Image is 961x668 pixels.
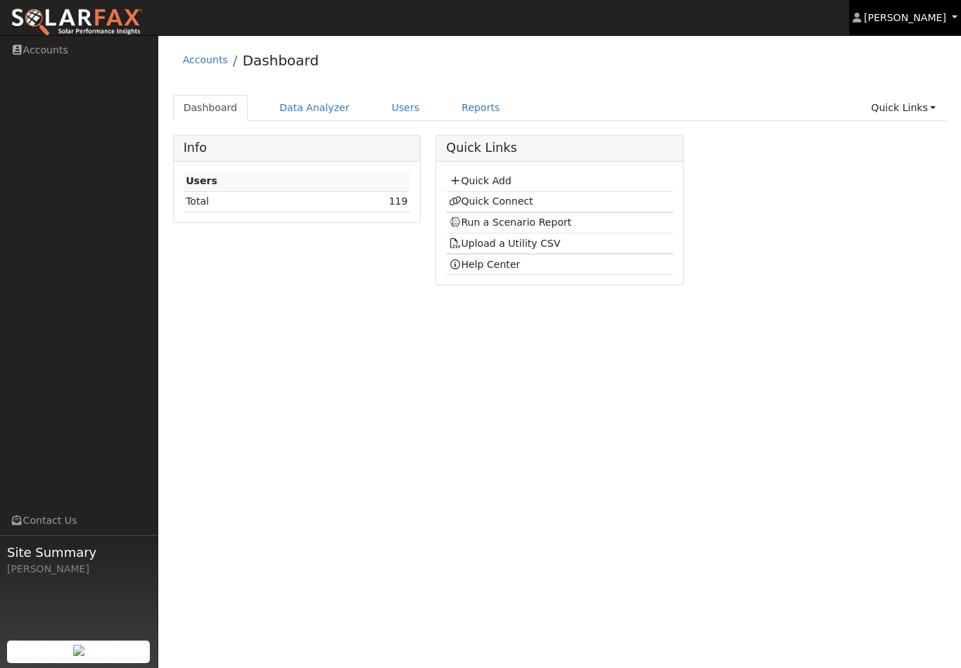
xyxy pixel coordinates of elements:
a: Users [381,95,431,121]
div: [PERSON_NAME] [7,562,151,577]
a: Help Center [449,259,521,270]
a: Data Analyzer [269,95,360,121]
img: SolarFax [11,8,143,37]
a: Accounts [183,54,228,65]
a: Quick Add [449,175,511,186]
a: 119 [389,195,408,207]
span: Site Summary [7,543,151,562]
a: Quick Connect [449,195,533,207]
a: Dashboard [173,95,248,121]
img: retrieve [73,645,84,656]
td: Total [184,191,306,212]
h5: Quick Links [446,141,673,155]
span: [PERSON_NAME] [864,12,946,23]
a: Quick Links [860,95,946,121]
a: Dashboard [243,52,319,69]
a: Reports [451,95,510,121]
a: Upload a Utility CSV [449,238,561,249]
a: Run a Scenario Report [449,217,572,228]
h5: Info [184,141,410,155]
strong: Users [186,175,217,186]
